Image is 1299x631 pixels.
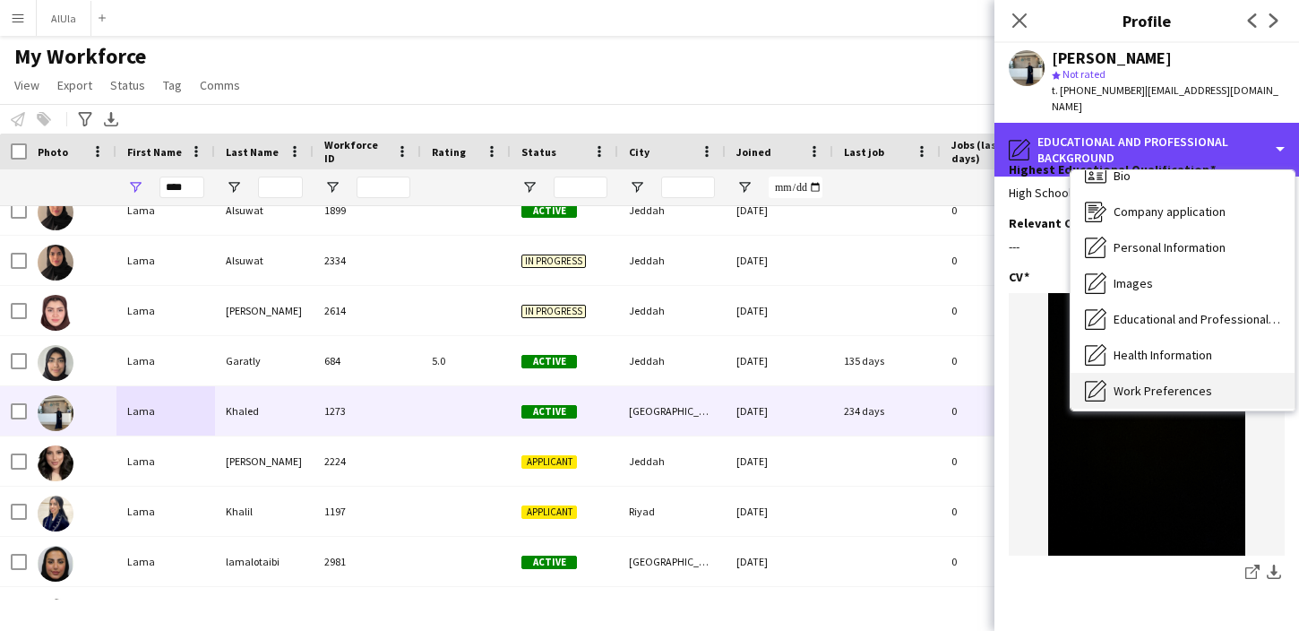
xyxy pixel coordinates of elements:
input: City Filter Input [661,177,715,198]
div: [GEOGRAPHIC_DATA] [618,386,726,436]
span: Applicant [521,506,577,519]
span: Not rated [1062,67,1105,81]
input: Workforce ID Filter Input [357,177,410,198]
div: Health Information [1071,337,1295,373]
button: Open Filter Menu [736,179,753,195]
span: Applicant [521,455,577,469]
span: Photo [38,145,68,159]
div: Lama [116,386,215,436]
div: Bio [1071,158,1295,194]
span: Work Preferences [1114,383,1212,399]
div: 0 [941,186,1057,235]
img: Lama Khaled [38,395,73,431]
h3: CV [1009,269,1029,285]
img: Lama lamalotaibi [38,546,73,582]
span: Rating [432,145,466,159]
span: Status [110,77,145,93]
span: Personal Information [1114,239,1226,255]
div: [PERSON_NAME] [215,286,314,335]
span: Active [521,355,577,368]
div: Alsuwat [215,186,314,235]
h3: Relevant Certificates [1009,215,1136,231]
img: Lama Khalil [38,496,73,532]
span: Tag [163,77,182,93]
div: 0 [941,286,1057,335]
div: Khaled [215,386,314,436]
span: In progress [521,255,586,268]
div: Jeddah [618,286,726,335]
input: Joined Filter Input [769,177,822,198]
div: Educational and Professional Background [1071,301,1295,337]
div: 1899 [314,186,421,235]
div: Lama [116,286,215,335]
div: [DATE] [726,286,833,335]
div: Jeddah [618,336,726,385]
div: 234 days [833,386,941,436]
span: In progress [521,305,586,318]
span: Images [1114,275,1153,291]
button: AlUla [37,1,91,36]
div: Personal Information [1071,229,1295,265]
div: 0 [941,487,1057,536]
span: Active [521,405,577,419]
span: Last Name [226,145,279,159]
div: Alsuwat [215,236,314,285]
div: 2334 [314,236,421,285]
div: Educational and Professional Background [994,123,1299,177]
div: 2224 [314,437,421,486]
div: [GEOGRAPHIC_DATA] [618,537,726,586]
span: Export [57,77,92,93]
div: 0 [941,386,1057,436]
img: Lama Garatly [38,345,73,381]
div: [DATE] [726,386,833,436]
span: Jobs (last 90 days) [951,138,1025,165]
div: 0 [941,537,1057,586]
button: Open Filter Menu [521,179,538,195]
div: 0 [941,437,1057,486]
span: Comms [200,77,240,93]
a: Comms [193,73,247,97]
div: [DATE] [726,186,833,235]
span: Bio [1114,168,1131,184]
app-action-btn: Advanced filters [74,108,96,130]
div: 5.0 [421,336,511,385]
div: Additional Information [1071,409,1295,445]
div: Jeddah [618,437,726,486]
input: Status Filter Input [554,177,607,198]
span: My Workforce [14,43,146,70]
h3: Highest Educational Qualification [1009,161,1216,177]
input: First Name Filter Input [159,177,204,198]
a: View [7,73,47,97]
div: Lama [116,537,215,586]
span: City [629,145,649,159]
div: [PERSON_NAME] [1052,50,1172,66]
div: lamalotaibi [215,537,314,586]
div: Khalil [215,487,314,536]
h3: Profile [994,9,1299,32]
div: [DATE] [726,437,833,486]
div: Lama [116,236,215,285]
a: Export [50,73,99,97]
div: 684 [314,336,421,385]
button: Open Filter Menu [324,179,340,195]
div: High School [1009,185,1285,201]
button: Open Filter Menu [629,179,645,195]
span: t. [PHONE_NUMBER] [1052,83,1145,97]
div: [DATE] [726,537,833,586]
div: 2614 [314,286,421,335]
img: image.jpg [1009,293,1285,556]
div: 135 days [833,336,941,385]
button: Open Filter Menu [226,179,242,195]
a: Tag [156,73,189,97]
div: 0 [941,236,1057,285]
div: Garatly [215,336,314,385]
div: Lama [116,336,215,385]
div: [DATE] [726,487,833,536]
div: Work Preferences [1071,373,1295,409]
span: Company application [1114,203,1226,220]
div: 1273 [314,386,421,436]
div: Jeddah [618,236,726,285]
a: Status [103,73,152,97]
span: First Name [127,145,182,159]
div: Company application [1071,194,1295,229]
